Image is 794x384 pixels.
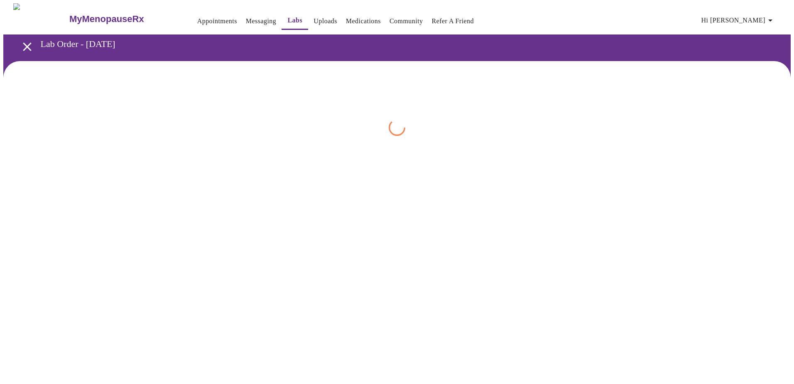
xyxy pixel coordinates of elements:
h3: Lab Order - [DATE] [41,39,748,49]
button: Uploads [310,13,341,30]
span: Hi [PERSON_NAME] [701,15,775,26]
button: Medications [343,13,384,30]
button: Community [386,13,426,30]
button: Refer a Friend [429,13,478,30]
a: MyMenopauseRx [68,5,177,34]
a: Uploads [314,15,337,27]
img: MyMenopauseRx Logo [13,3,68,34]
button: Appointments [194,13,240,30]
button: Messaging [243,13,279,30]
a: Appointments [197,15,237,27]
h3: MyMenopauseRx [69,14,144,25]
a: Community [390,15,423,27]
a: Medications [346,15,381,27]
a: Messaging [246,15,276,27]
a: Labs [287,15,302,26]
a: Refer a Friend [432,15,474,27]
button: open drawer [15,34,39,59]
button: Labs [282,12,308,30]
button: Hi [PERSON_NAME] [698,12,779,29]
